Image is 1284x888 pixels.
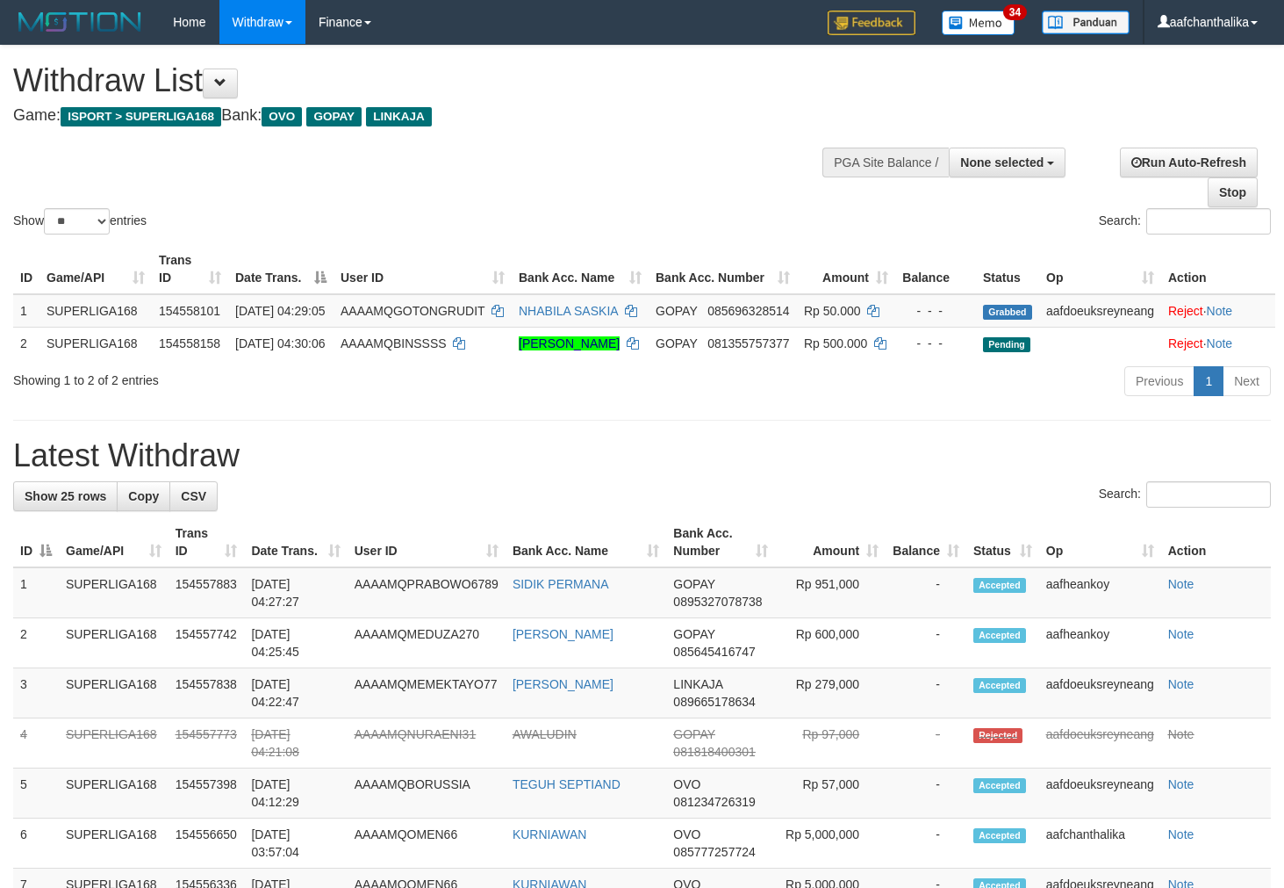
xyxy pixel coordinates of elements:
img: panduan.png [1042,11,1130,34]
span: GOPAY [656,336,697,350]
td: AAAAMQPRABOWO6789 [348,567,506,618]
td: [DATE] 04:21:08 [244,718,347,769]
td: 154556650 [169,819,245,869]
th: Action [1161,517,1271,567]
td: SUPERLIGA168 [59,567,169,618]
td: aafdoeuksreyneang [1039,769,1161,819]
td: 4 [13,718,59,769]
th: User ID: activate to sort column ascending [334,244,512,294]
td: 2 [13,327,39,359]
td: aafdoeuksreyneang [1039,718,1161,769]
img: Feedback.jpg [828,11,915,35]
span: Accepted [973,678,1026,693]
th: Trans ID: activate to sort column ascending [152,244,228,294]
td: Rp 279,000 [775,668,886,718]
td: - [886,668,966,718]
span: OVO [262,107,302,126]
td: - [886,567,966,618]
span: Copy 081818400301 to clipboard [673,745,755,759]
span: Accepted [973,778,1026,793]
a: Note [1168,777,1194,791]
span: LINKAJA [673,677,722,691]
td: - [886,718,966,769]
span: GOPAY [306,107,362,126]
td: AAAAMQMEDUZA270 [348,618,506,668]
span: OVO [673,827,700,841]
a: Note [1168,827,1194,841]
td: aafchanthalika [1039,819,1161,869]
span: Copy 085696328514 to clipboard [707,304,789,318]
td: AAAAMQBORUSSIA [348,769,506,819]
span: [DATE] 04:29:05 [235,304,325,318]
span: Pending [983,337,1030,352]
a: 1 [1194,366,1223,396]
a: Note [1168,577,1194,591]
td: - [886,618,966,668]
span: None selected [960,155,1044,170]
select: Showentries [44,208,110,235]
th: Bank Acc. Number: activate to sort column ascending [649,244,797,294]
td: SUPERLIGA168 [59,718,169,769]
td: SUPERLIGA168 [59,819,169,869]
td: · [1161,294,1275,328]
th: Amount: activate to sort column ascending [797,244,895,294]
th: ID [13,244,39,294]
span: 34 [1003,4,1027,20]
span: 154558101 [159,304,220,318]
td: - [886,769,966,819]
span: CSV [181,489,206,503]
td: - [886,819,966,869]
h1: Withdraw List [13,63,838,98]
th: Status: activate to sort column ascending [966,517,1039,567]
a: AWALUDIN [513,727,577,741]
th: Date Trans.: activate to sort column descending [228,244,334,294]
td: SUPERLIGA168 [59,668,169,718]
th: Balance: activate to sort column ascending [886,517,966,567]
div: Showing 1 to 2 of 2 entries [13,365,522,389]
div: - - - [902,302,969,320]
td: 3 [13,668,59,718]
td: [DATE] 04:25:45 [244,618,347,668]
a: Note [1207,336,1233,350]
a: Previous [1124,366,1194,396]
span: Copy 081234726319 to clipboard [673,795,755,809]
td: aafheankoy [1039,567,1161,618]
span: Grabbed [983,305,1032,320]
td: 154557838 [169,668,245,718]
a: Copy [117,481,170,511]
td: 5 [13,769,59,819]
td: Rp 97,000 [775,718,886,769]
a: Run Auto-Refresh [1120,148,1258,177]
th: Date Trans.: activate to sort column ascending [244,517,347,567]
td: aafdoeuksreyneang [1039,668,1161,718]
td: [DATE] 03:57:04 [244,819,347,869]
button: None selected [949,148,1065,177]
td: 1 [13,567,59,618]
td: Rp 951,000 [775,567,886,618]
label: Search: [1099,208,1271,235]
th: Op: activate to sort column ascending [1039,517,1161,567]
a: Note [1168,677,1194,691]
span: OVO [673,777,700,791]
td: 2 [13,618,59,668]
label: Show entries [13,208,147,235]
th: Game/API: activate to sort column ascending [59,517,169,567]
span: Copy [128,489,159,503]
a: CSV [169,481,218,511]
a: Next [1223,366,1271,396]
th: Bank Acc. Number: activate to sort column ascending [666,517,774,567]
img: Button%20Memo.svg [942,11,1015,35]
h1: Latest Withdraw [13,438,1271,473]
a: SIDIK PERMANA [513,577,609,591]
td: 6 [13,819,59,869]
td: SUPERLIGA168 [59,769,169,819]
td: [DATE] 04:27:27 [244,567,347,618]
input: Search: [1146,481,1271,508]
th: Bank Acc. Name: activate to sort column ascending [506,517,666,567]
td: 154557742 [169,618,245,668]
td: 154557398 [169,769,245,819]
th: Bank Acc. Name: activate to sort column ascending [512,244,649,294]
td: 154557883 [169,567,245,618]
a: Reject [1168,336,1203,350]
td: AAAAMQMEMEKTAYO77 [348,668,506,718]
